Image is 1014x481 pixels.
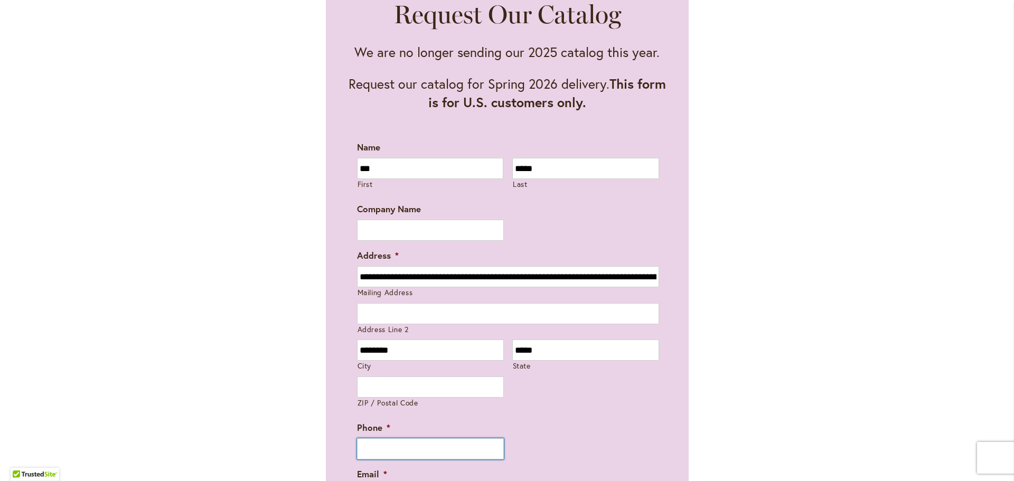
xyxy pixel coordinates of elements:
[354,43,660,61] p: We are no longer sending our 2025 catalog this year.
[513,361,659,371] label: State
[357,468,387,480] label: Email
[358,288,659,298] label: Mailing Address
[357,422,390,433] label: Phone
[513,180,659,190] label: Last
[357,250,399,261] label: Address
[428,75,666,111] strong: This form is for U.S. customers only.
[357,203,421,215] label: Company Name
[357,142,380,153] label: Name
[358,398,504,408] label: ZIP / Postal Code
[358,361,504,371] label: City
[347,74,668,112] p: Request our catalog for Spring 2026 delivery.
[358,325,659,335] label: Address Line 2
[358,180,504,190] label: First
